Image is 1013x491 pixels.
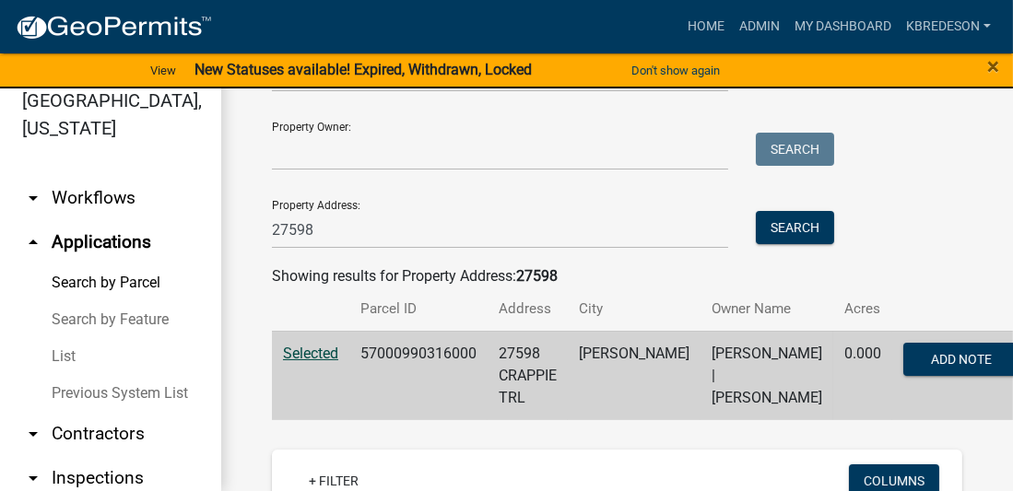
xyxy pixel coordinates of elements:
[488,287,568,331] th: Address
[701,331,833,420] td: [PERSON_NAME] | [PERSON_NAME]
[701,287,833,331] th: Owner Name
[22,231,44,253] i: arrow_drop_up
[787,9,899,44] a: My Dashboard
[194,61,532,78] strong: New Statuses available! Expired, Withdrawn, Locked
[756,211,834,244] button: Search
[931,351,992,366] span: Add Note
[143,55,183,86] a: View
[756,133,834,166] button: Search
[349,287,488,331] th: Parcel ID
[732,9,787,44] a: Admin
[833,287,892,331] th: Acres
[488,331,568,420] td: 27598 CRAPPIE TRL
[833,331,892,420] td: 0.000
[899,9,998,44] a: kbredeson
[22,423,44,445] i: arrow_drop_down
[568,331,701,420] td: [PERSON_NAME]
[22,187,44,209] i: arrow_drop_down
[680,9,732,44] a: Home
[22,467,44,489] i: arrow_drop_down
[568,287,701,331] th: City
[987,53,999,79] span: ×
[516,267,558,285] strong: 27598
[349,331,488,420] td: 57000990316000
[283,345,338,362] a: Selected
[987,55,999,77] button: Close
[624,55,727,86] button: Don't show again
[272,265,962,287] div: Showing results for Property Address:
